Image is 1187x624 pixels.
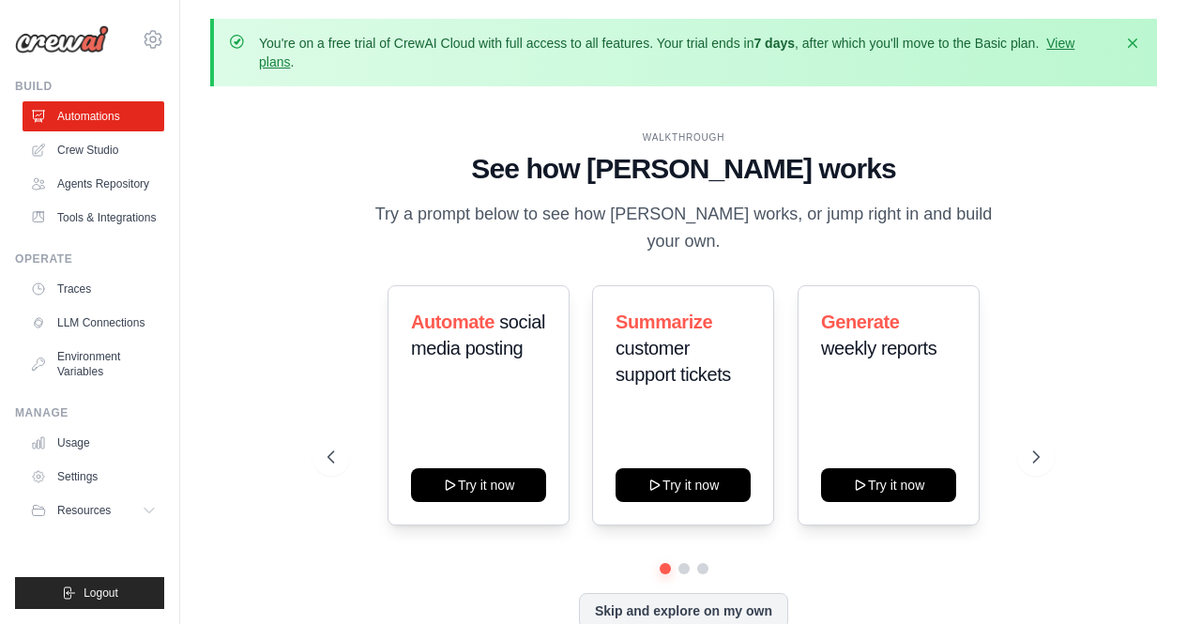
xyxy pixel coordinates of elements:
a: Tools & Integrations [23,203,164,233]
button: Try it now [411,468,546,502]
a: Crew Studio [23,135,164,165]
button: Try it now [821,468,956,502]
button: Try it now [616,468,751,502]
span: social media posting [411,312,545,358]
span: weekly reports [821,338,936,358]
span: Resources [57,503,111,518]
span: customer support tickets [616,338,731,385]
div: Build [15,79,164,94]
a: LLM Connections [23,308,164,338]
span: Generate [821,312,900,332]
div: Operate [15,251,164,266]
a: Usage [23,428,164,458]
div: WALKTHROUGH [327,130,1040,145]
button: Logout [15,577,164,609]
a: Automations [23,101,164,131]
span: Summarize [616,312,712,332]
img: Logo [15,25,109,53]
div: Manage [15,405,164,420]
p: You're on a free trial of CrewAI Cloud with full access to all features. Your trial ends in , aft... [259,34,1112,71]
a: Settings [23,462,164,492]
span: Logout [84,586,118,601]
span: Automate [411,312,495,332]
a: Traces [23,274,164,304]
button: Resources [23,495,164,525]
h1: See how [PERSON_NAME] works [327,152,1040,186]
p: Try a prompt below to see how [PERSON_NAME] works, or jump right in and build your own. [369,201,999,256]
a: Agents Repository [23,169,164,199]
a: Environment Variables [23,342,164,387]
strong: 7 days [753,36,795,51]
